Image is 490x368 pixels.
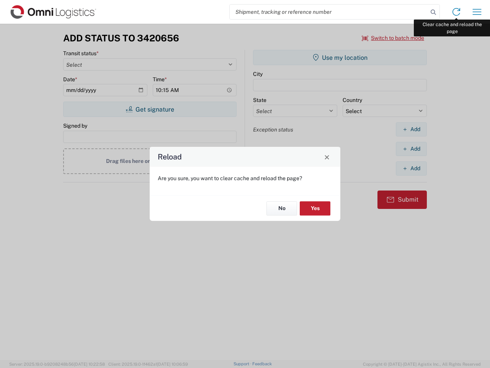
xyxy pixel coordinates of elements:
h4: Reload [158,151,182,163]
p: Are you sure, you want to clear cache and reload the page? [158,175,332,182]
input: Shipment, tracking or reference number [230,5,428,19]
button: Yes [300,201,330,215]
button: Close [322,151,332,162]
button: No [266,201,297,215]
